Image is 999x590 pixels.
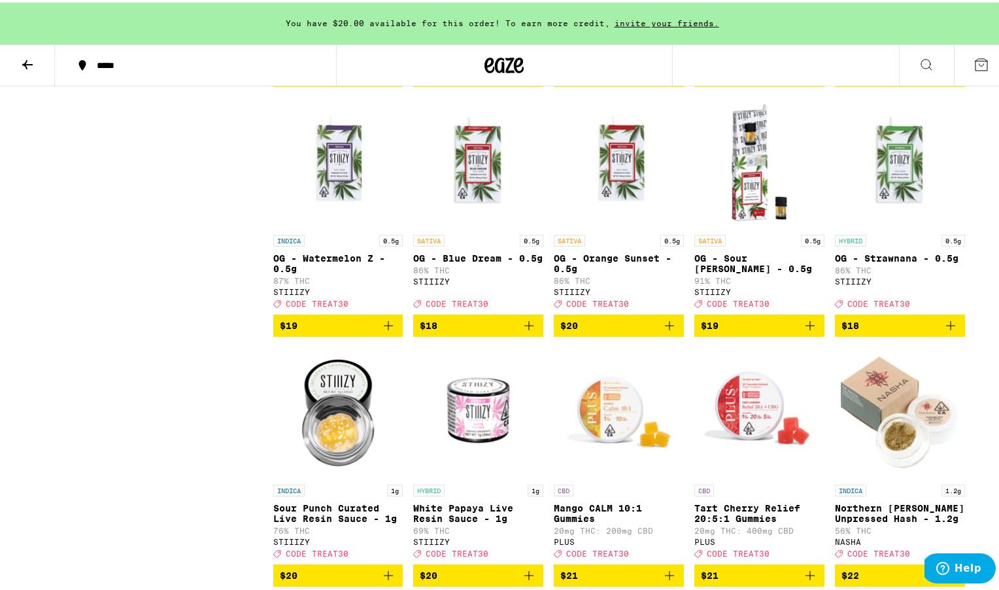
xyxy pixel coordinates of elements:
[835,312,965,334] button: Add to bag
[273,285,403,294] div: STIIIZY
[554,274,684,283] p: 86% THC
[273,524,403,532] p: 76% THC
[554,500,684,521] p: Mango CALM 10:1 Gummies
[413,275,543,283] div: STIIIZY
[566,297,629,305] span: CODE TREAT30
[835,562,965,584] button: Add to bag
[273,274,403,283] p: 87% THC
[413,500,543,521] p: White Papaya Live Resin Sauce - 1g
[413,345,543,562] a: Open page for White Papaya Live Resin Sauce - 1g from STIIIZY
[413,232,445,244] p: SATIVA
[379,232,403,244] p: 0.5g
[566,547,629,555] span: CODE TREAT30
[273,251,403,271] p: OG - Watermelon Z - 0.5g
[841,318,859,328] span: $18
[413,562,543,584] button: Add to bag
[413,524,543,532] p: 69% THC
[554,232,585,244] p: SATIVA
[273,95,403,312] a: Open page for OG - Watermelon Z - 0.5g from STIIIZY
[694,345,824,562] a: Open page for Tart Cherry Relief 20:5:1 Gummies from PLUS
[560,568,578,578] span: $21
[924,551,996,583] iframe: Opens a widget where you can find more information
[554,345,684,476] img: PLUS - Mango CALM 10:1 Gummies
[835,232,866,244] p: HYBRID
[941,232,965,244] p: 0.5g
[694,95,824,226] img: STIIIZY - OG - Sour Tangie - 0.5g
[835,482,866,494] p: INDICA
[847,547,910,555] span: CODE TREAT30
[426,297,488,305] span: CODE TREAT30
[413,95,543,226] img: STIIIZY - OG - Blue Dream - 0.5g
[835,500,965,521] p: Northern [PERSON_NAME] Unpressed Hash - 1.2g
[694,95,824,312] a: Open page for OG - Sour Tangie - 0.5g from STIIIZY
[835,264,965,272] p: 86% THC
[273,345,403,562] a: Open page for Sour Punch Curated Live Resin Sauce - 1g from STIIIZY
[941,482,965,494] p: 1.2g
[413,95,543,312] a: Open page for OG - Blue Dream - 0.5g from STIIIZY
[273,500,403,521] p: Sour Punch Curated Live Resin Sauce - 1g
[413,535,543,544] div: STIIIZY
[413,345,543,476] img: STIIIZY - White Papaya Live Resin Sauce - 1g
[554,524,684,532] p: 20mg THC: 200mg CBD
[801,232,824,244] p: 0.5g
[554,251,684,271] p: OG - Orange Sunset - 0.5g
[280,318,297,328] span: $19
[286,297,348,305] span: CODE TREAT30
[286,547,348,555] span: CODE TREAT30
[273,482,305,494] p: INDICA
[554,562,684,584] button: Add to bag
[835,95,965,312] a: Open page for OG - Strawnana - 0.5g from STIIIZY
[554,345,684,562] a: Open page for Mango CALM 10:1 Gummies from PLUS
[694,524,824,532] p: 20mg THC: 400mg CBD
[273,562,403,584] button: Add to bag
[554,535,684,544] div: PLUS
[835,524,965,532] p: 56% THC
[701,568,719,578] span: $21
[835,95,965,226] img: STIIIZY - OG - Strawnana - 0.5g
[554,95,684,312] a: Open page for OG - Orange Sunset - 0.5g from STIIIZY
[528,482,543,494] p: 1g
[413,264,543,272] p: 86% THC
[835,535,965,544] div: NASHA
[694,482,714,494] p: CBD
[286,16,610,25] span: You have $20.00 available for this order! To earn more credit,
[694,274,824,283] p: 91% THC
[420,318,437,328] span: $18
[273,312,403,334] button: Add to bag
[413,312,543,334] button: Add to bag
[520,232,543,244] p: 0.5g
[554,312,684,334] button: Add to bag
[694,251,824,271] p: OG - Sour [PERSON_NAME] - 0.5g
[280,568,297,578] span: $20
[660,232,684,244] p: 0.5g
[835,345,965,476] img: NASHA - Northern Berry Unpressed Hash - 1.2g
[694,232,726,244] p: SATIVA
[273,345,403,476] img: STIIIZY - Sour Punch Curated Live Resin Sauce - 1g
[694,312,824,334] button: Add to bag
[273,535,403,544] div: STIIIZY
[610,16,724,25] span: invite your friends.
[835,345,965,562] a: Open page for Northern Berry Unpressed Hash - 1.2g from NASHA
[707,297,770,305] span: CODE TREAT30
[694,285,824,294] div: STIIIZY
[835,251,965,261] p: OG - Strawnana - 0.5g
[426,547,488,555] span: CODE TREAT30
[554,482,573,494] p: CBD
[707,547,770,555] span: CODE TREAT30
[387,482,403,494] p: 1g
[694,500,824,521] p: Tart Cherry Relief 20:5:1 Gummies
[560,318,578,328] span: $20
[413,251,543,261] p: OG - Blue Dream - 0.5g
[273,232,305,244] p: INDICA
[835,275,965,283] div: STIIIZY
[847,297,910,305] span: CODE TREAT30
[420,568,437,578] span: $20
[694,345,824,476] img: PLUS - Tart Cherry Relief 20:5:1 Gummies
[554,95,684,226] img: STIIIZY - OG - Orange Sunset - 0.5g
[841,568,859,578] span: $22
[273,95,403,226] img: STIIIZY - OG - Watermelon Z - 0.5g
[694,562,824,584] button: Add to bag
[701,318,719,328] span: $19
[554,285,684,294] div: STIIIZY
